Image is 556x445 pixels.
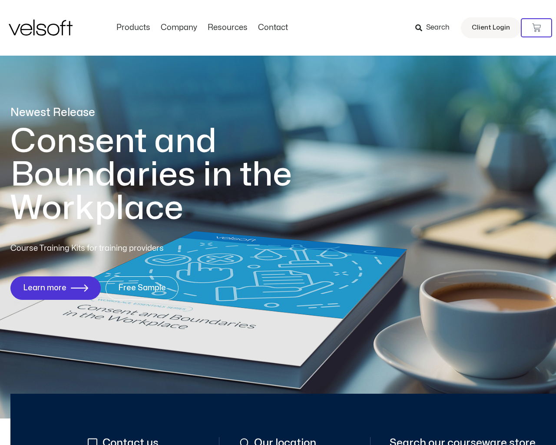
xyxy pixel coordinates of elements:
span: Search [426,22,450,33]
a: Search [415,20,456,35]
a: Learn more [10,276,101,300]
a: ContactMenu Toggle [253,23,293,33]
span: Learn more [23,284,66,292]
p: Newest Release [10,105,328,120]
a: Free Sample [106,276,179,300]
p: Course Training Kits for training providers [10,242,227,255]
a: Client Login [461,17,521,38]
img: Velsoft Training Materials [9,20,73,36]
a: ResourcesMenu Toggle [202,23,253,33]
a: ProductsMenu Toggle [111,23,156,33]
h1: Consent and Boundaries in the Workplace [10,125,328,225]
span: Client Login [472,22,510,33]
nav: Menu [111,23,293,33]
span: Free Sample [118,284,166,292]
a: CompanyMenu Toggle [156,23,202,33]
